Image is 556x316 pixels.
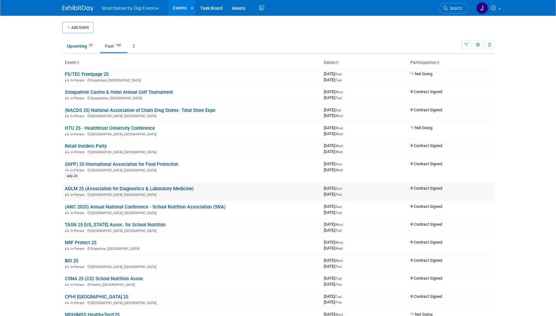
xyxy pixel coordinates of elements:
[321,57,408,68] th: Dates
[410,89,442,94] span: Contract Signed
[65,113,319,118] div: [GEOGRAPHIC_DATA], [GEOGRAPHIC_DATA]
[70,96,86,100] span: In-Person
[65,95,319,100] div: Snoqualmie, [GEOGRAPHIC_DATA]
[65,167,319,172] div: [GEOGRAPHIC_DATA], [GEOGRAPHIC_DATA]
[335,223,343,226] span: (Mon)
[410,204,442,209] span: Contract Signed
[65,222,166,228] a: TASN 25 [US_STATE] Assoc. for School Nutrition
[335,229,342,232] span: (Thu)
[408,57,494,68] th: Participation
[100,40,127,52] a: Past132
[70,265,86,269] span: In-Person
[324,89,345,94] span: [DATE]
[343,276,344,281] span: -
[65,210,319,215] div: [GEOGRAPHIC_DATA], [GEOGRAPHIC_DATA]
[65,143,107,149] a: Retail Insiders Party
[324,240,345,245] span: [DATE]
[62,57,321,68] th: Event
[343,71,344,76] span: -
[410,258,442,263] span: Contract Signed
[448,6,462,11] span: Search
[343,161,344,166] span: -
[335,211,342,214] span: (Tue)
[335,193,342,196] span: (Thu)
[342,108,343,112] span: -
[65,276,143,282] a: CSNA 25 (CO) School Nutrition Assoc
[65,192,319,197] div: [GEOGRAPHIC_DATA], [GEOGRAPHIC_DATA]
[324,258,345,263] span: [DATE]
[65,265,69,268] img: In-Person Event
[65,211,69,214] img: In-Person Event
[324,192,342,197] span: [DATE]
[344,143,345,148] span: -
[65,89,173,95] a: Snoqualmie Casino & Hotel Annual Golf Tournament
[65,264,319,269] div: [GEOGRAPHIC_DATA], [GEOGRAPHIC_DATA]
[344,89,345,94] span: -
[335,168,343,172] span: (Wed)
[65,132,69,135] img: In-Person Event
[62,5,94,12] img: ExhibitDay
[439,3,468,14] a: Search
[70,193,86,197] span: In-Person
[65,193,69,196] img: In-Person Event
[65,168,69,171] img: In-Person Event
[70,247,86,251] span: In-Person
[410,186,442,191] span: Contract Signed
[62,40,99,52] a: Upcoming25
[324,143,345,148] span: [DATE]
[335,265,342,268] span: (Thu)
[335,60,339,65] a: Sort by Start Date
[335,295,342,298] span: (Tue)
[335,301,342,304] span: (Thu)
[324,125,345,130] span: [DATE]
[410,240,442,245] span: Contract Signed
[335,126,343,130] span: (Mon)
[70,229,86,233] span: In-Person
[70,132,86,136] span: In-Person
[343,204,344,209] span: -
[335,132,343,136] span: (Wed)
[324,131,343,136] span: [DATE]
[324,186,344,191] span: [DATE]
[335,162,342,166] span: (Sun)
[335,205,342,208] span: (Sun)
[324,222,345,227] span: [DATE]
[65,71,109,77] a: FS/TEC Frontpage 25
[335,114,343,118] span: (Mon)
[65,301,69,304] img: In-Person Event
[344,240,345,245] span: -
[410,143,442,148] span: Contract Signed
[324,210,342,215] span: [DATE]
[65,247,69,250] img: In-Person Event
[324,149,343,154] span: [DATE]
[324,294,344,299] span: [DATE]
[65,149,319,154] div: [GEOGRAPHIC_DATA], [GEOGRAPHIC_DATA]
[65,78,69,82] img: In-Person Event
[324,276,344,281] span: [DATE]
[87,43,94,48] span: 25
[324,264,342,269] span: [DATE]
[324,228,342,233] span: [DATE]
[335,259,343,262] span: (Mon)
[62,22,94,33] button: Add Event
[70,211,86,215] span: In-Person
[476,2,488,14] img: Jeff Eltringham
[65,228,319,233] div: [GEOGRAPHIC_DATA], [GEOGRAPHIC_DATA]
[65,258,78,264] a: BIO 25
[65,125,155,131] a: HTU 25 - Healthtrust University Conference
[335,90,343,94] span: (Mon)
[335,277,342,280] span: (Tue)
[343,186,344,191] span: -
[335,144,343,148] span: (Wed)
[335,241,343,244] span: (Mon)
[343,294,344,299] span: -
[65,294,128,300] a: CPHI [GEOGRAPHIC_DATA] 25
[65,96,69,99] img: In-Person Event
[410,125,432,130] span: Not Going
[324,113,343,118] span: [DATE]
[324,108,343,112] span: [DATE]
[324,71,344,76] span: [DATE]
[335,72,342,76] span: (Sun)
[65,300,319,305] div: [GEOGRAPHIC_DATA], [GEOGRAPHIC_DATA]
[70,78,86,82] span: In-Person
